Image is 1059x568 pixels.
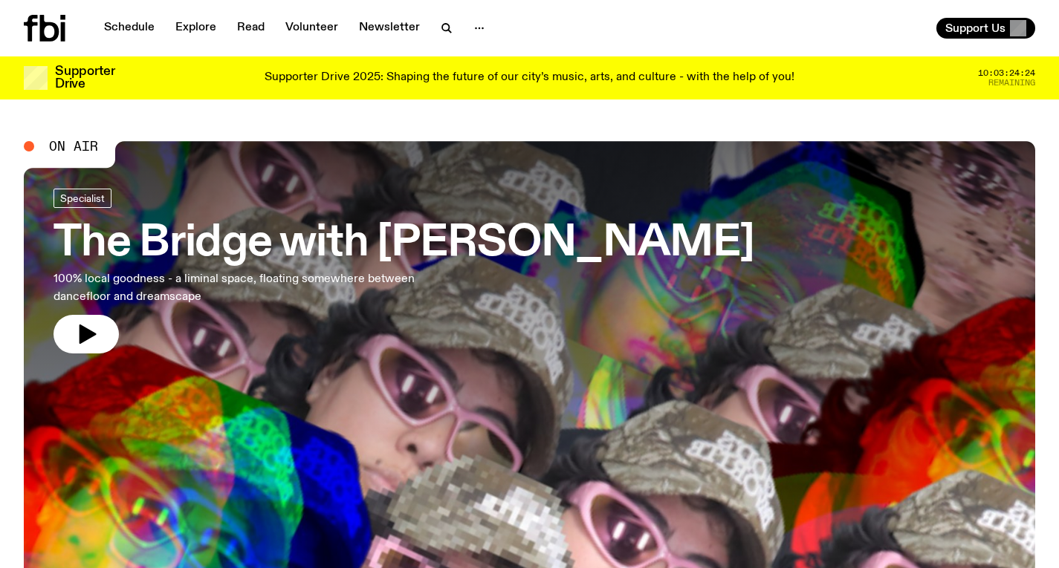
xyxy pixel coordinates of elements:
span: Remaining [988,79,1035,87]
p: Supporter Drive 2025: Shaping the future of our city’s music, arts, and culture - with the help o... [265,71,794,85]
span: Support Us [945,22,1005,35]
p: 100% local goodness - a liminal space, floating somewhere between dancefloor and dreamscape [54,270,434,306]
a: Read [228,18,273,39]
span: 10:03:24:24 [978,69,1035,77]
a: Explore [166,18,225,39]
a: Schedule [95,18,163,39]
a: The Bridge with [PERSON_NAME]100% local goodness - a liminal space, floating somewhere between da... [54,189,754,353]
a: Newsletter [350,18,429,39]
h3: The Bridge with [PERSON_NAME] [54,223,754,264]
a: Volunteer [276,18,347,39]
button: Support Us [936,18,1035,39]
h3: Supporter Drive [55,65,114,91]
span: On Air [49,140,98,153]
span: Specialist [60,192,105,203]
a: Specialist [54,189,111,208]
